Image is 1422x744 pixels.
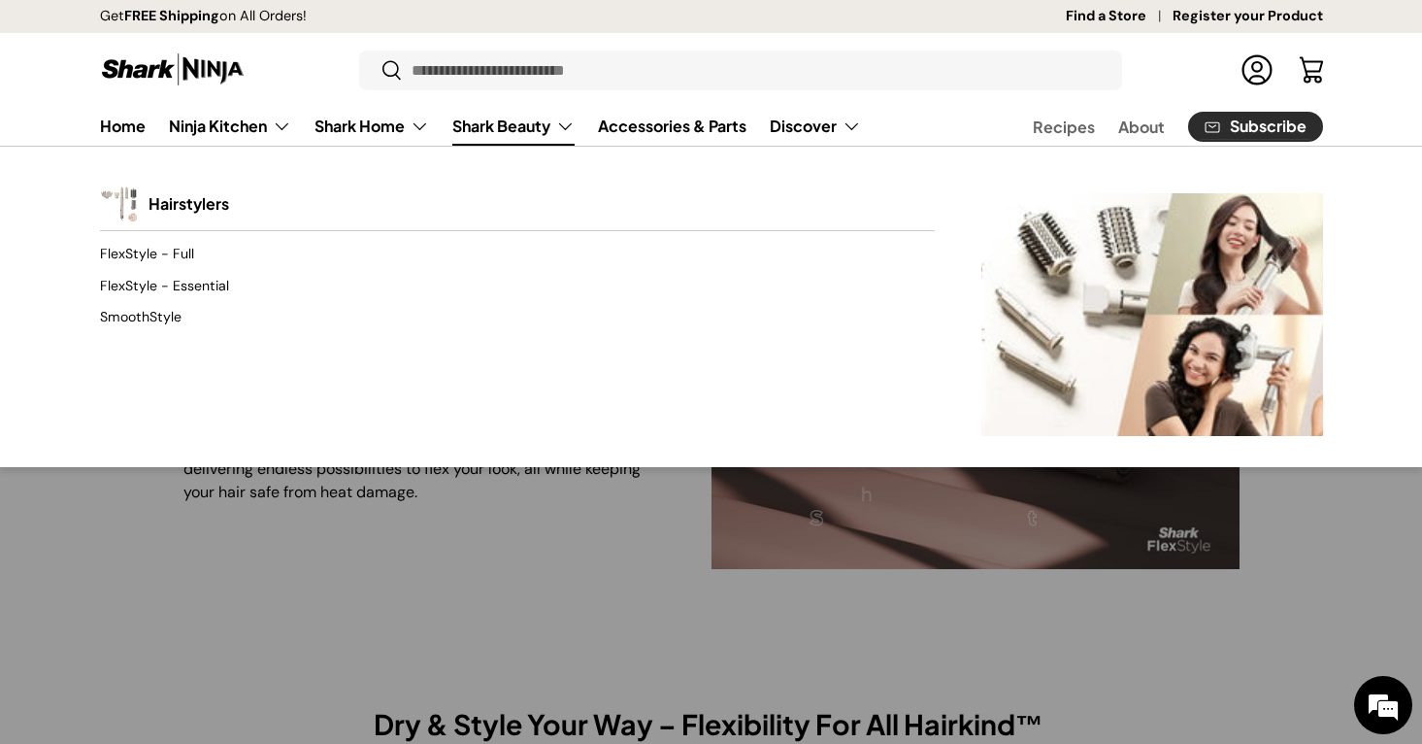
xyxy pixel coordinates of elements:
summary: Shark Beauty [441,107,586,146]
a: About [1118,108,1165,146]
a: Accessories & Parts [598,107,746,145]
textarea: Type your message and hit 'Enter' [10,530,370,598]
a: Find a Store [1066,6,1173,27]
span: We're online! [113,245,268,441]
summary: Shark Home [303,107,441,146]
p: Get on All Orders! [100,6,307,27]
summary: Discover [758,107,873,146]
a: Home [100,107,146,145]
a: Register your Product [1173,6,1323,27]
a: Recipes [1033,108,1095,146]
div: Minimize live chat window [318,10,365,56]
summary: Ninja Kitchen [157,107,303,146]
a: Subscribe [1188,112,1323,142]
img: Shark Ninja Philippines [100,51,246,88]
span: Subscribe [1230,118,1306,134]
nav: Secondary [986,107,1323,146]
strong: FREE Shipping [124,7,219,24]
nav: Primary [100,107,861,146]
div: Chat with us now [101,109,326,134]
